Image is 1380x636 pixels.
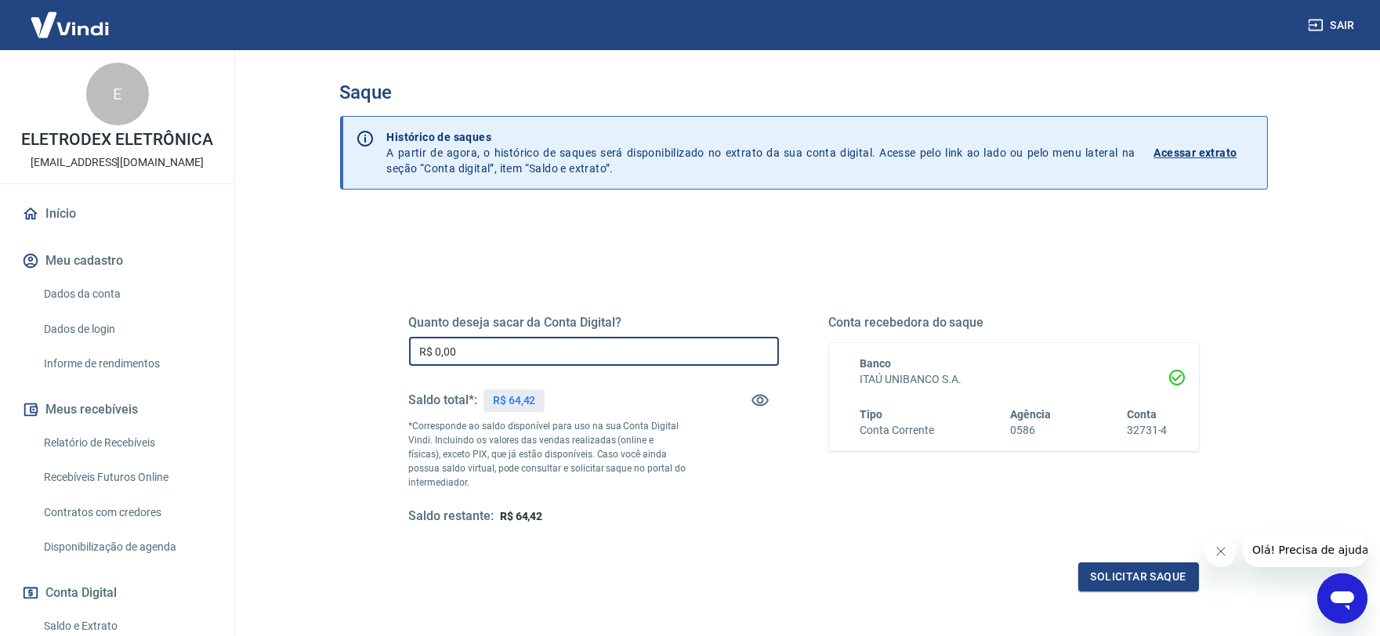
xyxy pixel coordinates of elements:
[19,392,216,427] button: Meus recebíveis
[1078,562,1199,591] button: Solicitar saque
[493,392,536,409] p: R$ 64,42
[1154,129,1255,176] a: Acessar extrato
[500,510,543,522] span: R$ 64,42
[860,371,1168,388] h6: ITAÚ UNIBANCO S.A.
[860,422,934,439] h6: Conta Corrente
[9,11,132,23] span: Olá! Precisa de ajuda?
[1205,536,1237,567] iframe: Fechar mensagem
[1010,422,1051,439] h6: 0586
[31,154,204,171] p: [EMAIL_ADDRESS][DOMAIN_NAME]
[387,129,1136,176] p: A partir de agora, o histórico de saques será disponibilizado no extrato da sua conta digital. Ac...
[38,461,216,493] a: Recebíveis Futuros Online
[19,576,216,610] button: Conta Digital
[1154,145,1237,161] p: Acessar extrato
[409,392,477,408] h5: Saldo total*:
[860,408,883,421] span: Tipo
[860,357,892,370] span: Banco
[1127,408,1157,421] span: Conta
[409,315,779,331] h5: Quanto deseja sacar da Conta Digital?
[829,315,1199,331] h5: Conta recebedora do saque
[1127,422,1168,439] h6: 32731-4
[38,278,216,310] a: Dados da conta
[19,244,216,278] button: Meu cadastro
[21,132,212,148] p: ELETRODEX ELETRÔNICA
[86,63,149,125] div: E
[409,508,494,525] h5: Saldo restante:
[38,348,216,380] a: Informe de rendimentos
[38,313,216,345] a: Dados de login
[387,129,1136,145] p: Histórico de saques
[1010,408,1051,421] span: Agência
[409,419,686,490] p: *Corresponde ao saldo disponível para uso na sua Conta Digital Vindi. Incluindo os valores das ve...
[38,427,216,459] a: Relatório de Recebíveis
[38,497,216,529] a: Contratos com credores
[19,1,121,49] img: Vindi
[340,81,1268,103] h3: Saque
[38,531,216,563] a: Disponibilização de agenda
[1243,533,1367,567] iframe: Mensagem da empresa
[1305,11,1361,40] button: Sair
[1317,573,1367,623] iframe: Botão para abrir a janela de mensagens
[19,197,216,231] a: Início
